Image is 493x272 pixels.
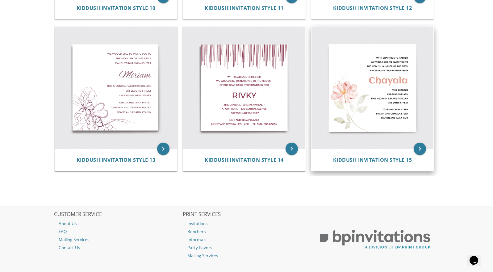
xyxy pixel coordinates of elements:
a: Kiddush Invitation Style 13 [77,157,156,163]
a: Invitations [183,220,311,228]
a: Party Favors [183,244,311,252]
iframe: chat widget [467,247,487,266]
a: FAQ [54,228,182,236]
a: Informals [183,236,311,244]
a: keyboard_arrow_right [286,143,298,155]
h2: CUSTOMER SERVICE [54,211,182,218]
a: Contact Us [54,244,182,252]
a: Mailing Services [54,236,182,244]
a: Benchers [183,228,311,236]
h2: PRINT SERVICES [183,211,311,218]
span: Kiddush Invitation Style 14 [205,157,284,163]
img: BP Print Group [311,224,439,255]
img: Kiddush Invitation Style 13 [55,27,177,149]
span: Kiddush Invitation Style 13 [77,157,156,163]
img: Kiddush Invitation Style 15 [311,27,434,149]
a: Mailing Services [183,252,311,260]
a: About Us [54,220,182,228]
a: keyboard_arrow_right [157,143,169,155]
a: Kiddush Invitation Style 10 [77,5,156,11]
img: Kiddush Invitation Style 14 [183,27,305,149]
a: Kiddush Invitation Style 12 [333,5,412,11]
span: Kiddush Invitation Style 15 [333,157,412,163]
a: keyboard_arrow_right [414,143,426,155]
a: Kiddush Invitation Style 15 [333,157,412,163]
a: Kiddush Invitation Style 14 [205,157,284,163]
a: Kiddush Invitation Style 11 [205,5,284,11]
